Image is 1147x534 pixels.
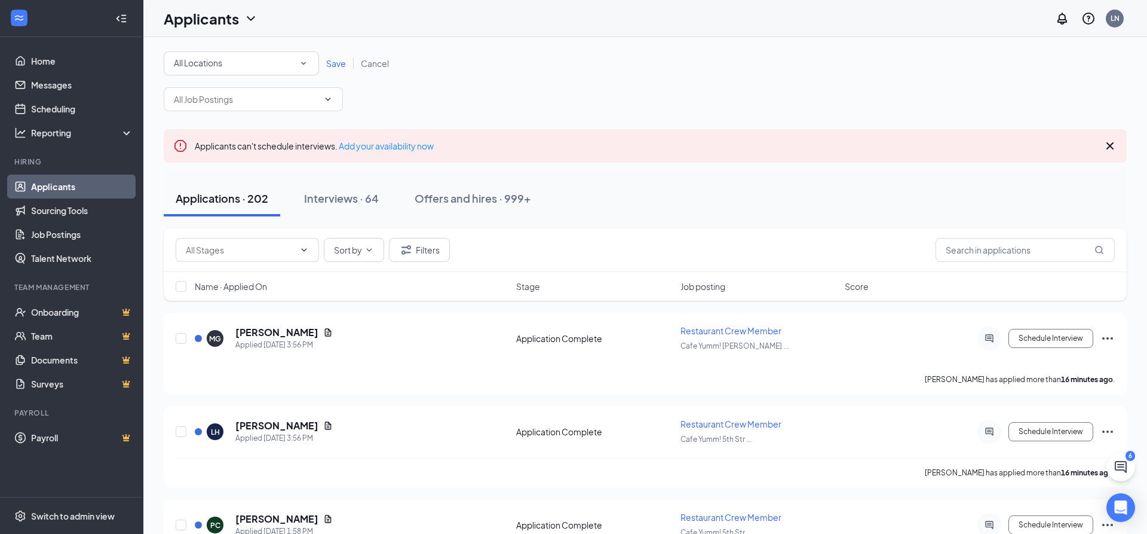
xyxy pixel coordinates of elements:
svg: Collapse [115,13,127,25]
svg: ChevronDown [244,11,258,26]
svg: ActiveChat [982,427,996,437]
svg: Settings [14,510,26,522]
a: Sourcing Tools [31,199,133,222]
div: Applied [DATE] 3:56 PM [235,432,333,444]
div: LH [211,427,220,437]
div: Payroll [14,408,131,418]
svg: Error [173,139,188,153]
p: [PERSON_NAME] has applied more than . [925,468,1115,478]
svg: Notifications [1055,11,1069,26]
span: Stage [516,280,540,292]
a: Home [31,49,133,73]
h1: Applicants [164,8,239,29]
span: Cafe Yumm! [PERSON_NAME] ... [680,341,789,350]
svg: Analysis [14,127,26,139]
span: Score [845,280,869,292]
span: Restaurant Crew Member [680,325,781,336]
svg: WorkstreamLogo [13,12,25,24]
span: Cafe Yumm! 5th Str ... [680,435,752,444]
h5: [PERSON_NAME] [235,512,318,526]
div: Applications · 202 [176,191,268,206]
button: Filter Filters [389,238,450,262]
div: Applied [DATE] 3:56 PM [235,339,333,351]
div: PC [210,520,220,530]
svg: ActiveChat [982,334,996,343]
svg: SmallChevronDown [298,58,309,69]
svg: Document [323,421,333,431]
div: MG [209,334,221,344]
a: Applicants [31,175,133,199]
span: Applicants can't schedule interviews. [195,141,434,151]
div: 6 [1125,451,1135,461]
div: Application Complete [516,332,673,344]
svg: ChevronDown [323,94,333,104]
span: Sort by [334,246,362,254]
svg: MagnifyingGlass [1094,245,1104,255]
span: Job posting [680,280,725,292]
span: Save [326,58,346,69]
a: Add your availability now [339,141,434,151]
b: 16 minutes ago [1061,375,1113,384]
a: Scheduling [31,97,133,121]
a: Job Postings [31,222,133,246]
svg: Document [323,328,333,337]
div: Reporting [31,127,134,139]
div: Switch to admin view [31,510,115,522]
a: DocumentsCrown [31,348,133,372]
button: ChatActive [1106,453,1135,481]
p: [PERSON_NAME] has applied more than . [925,374,1115,385]
div: Team Management [14,282,131,292]
svg: Ellipses [1100,331,1115,346]
div: Open Intercom Messenger [1106,493,1135,522]
svg: Ellipses [1100,425,1115,439]
svg: ChevronDown [364,245,374,255]
div: All Locations [174,56,309,71]
h5: [PERSON_NAME] [235,326,318,339]
span: Restaurant Crew Member [680,419,781,429]
button: Schedule Interview [1008,329,1093,348]
svg: Document [323,514,333,524]
b: 16 minutes ago [1061,468,1113,477]
span: Restaurant Crew Member [680,512,781,523]
div: Application Complete [516,519,673,531]
button: Schedule Interview [1008,422,1093,441]
span: All Locations [174,57,222,68]
svg: ChatActive [1114,460,1128,474]
a: SurveysCrown [31,372,133,396]
input: All Job Postings [174,93,318,106]
div: Application Complete [516,426,673,438]
span: Cancel [361,58,389,69]
a: TeamCrown [31,324,133,348]
button: Sort byChevronDown [324,238,384,262]
div: LN [1111,13,1120,23]
a: PayrollCrown [31,426,133,450]
h5: [PERSON_NAME] [235,419,318,432]
a: OnboardingCrown [31,300,133,324]
div: Offers and hires · 999+ [415,191,531,206]
svg: ActiveChat [982,520,996,530]
svg: Filter [399,243,413,257]
div: Hiring [14,157,131,167]
svg: Ellipses [1100,518,1115,532]
svg: Cross [1103,139,1117,153]
input: Search in applications [936,238,1115,262]
div: Interviews · 64 [304,191,379,206]
a: Messages [31,73,133,97]
svg: QuestionInfo [1081,11,1096,26]
span: Name · Applied On [195,280,267,292]
a: Talent Network [31,246,133,270]
svg: ChevronDown [299,245,309,255]
input: All Stages [186,243,295,257]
